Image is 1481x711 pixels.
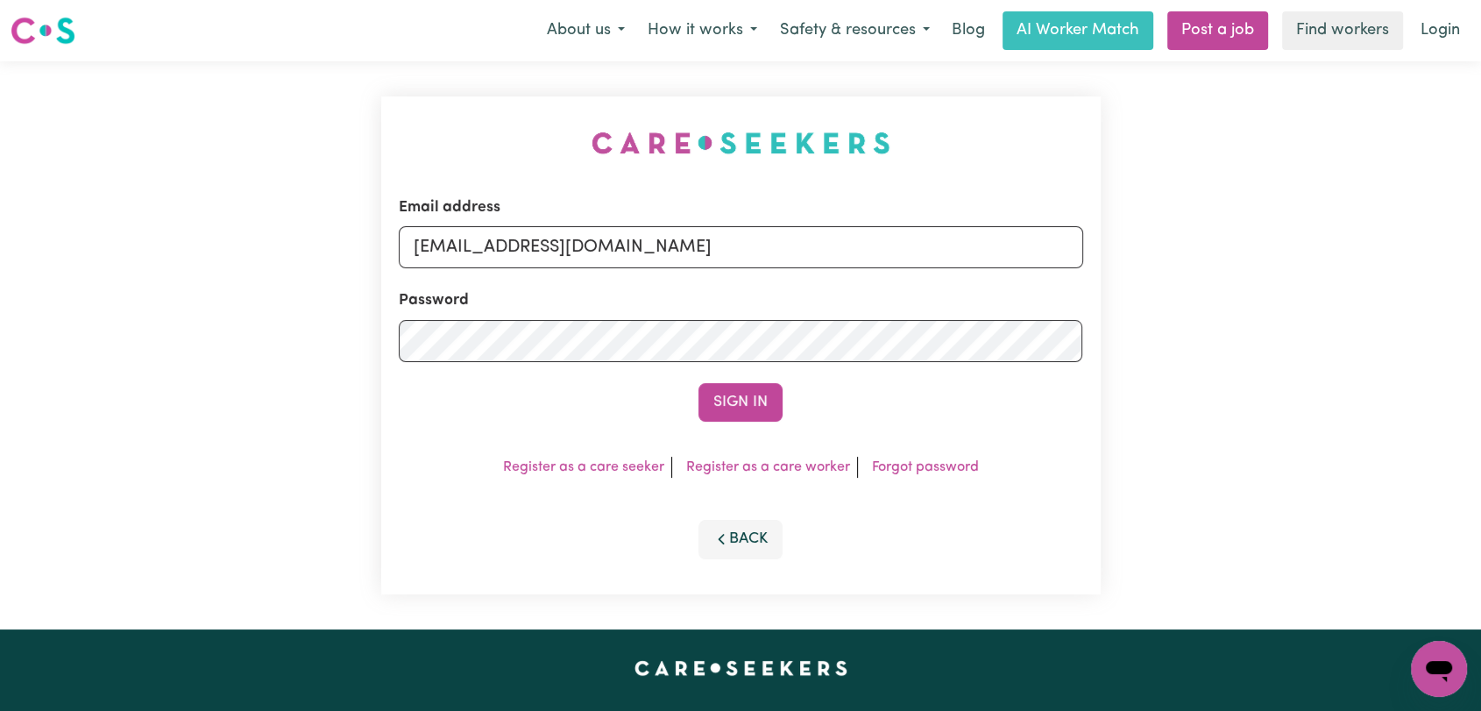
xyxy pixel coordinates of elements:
input: Email address [399,226,1083,268]
button: Back [698,520,783,558]
button: About us [535,12,636,49]
iframe: Button to launch messaging window [1411,641,1467,697]
a: Login [1410,11,1470,50]
a: Find workers [1282,11,1403,50]
a: Register as a care seeker [503,460,664,474]
button: How it works [636,12,769,49]
a: AI Worker Match [1003,11,1153,50]
a: Post a job [1167,11,1268,50]
button: Safety & resources [769,12,941,49]
button: Sign In [698,383,783,422]
a: Careseekers logo [11,11,75,51]
a: Register as a care worker [686,460,850,474]
a: Forgot password [872,460,979,474]
img: Careseekers logo [11,15,75,46]
label: Email address [399,196,500,219]
a: Blog [941,11,996,50]
a: Careseekers home page [634,661,847,675]
label: Password [399,289,469,312]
